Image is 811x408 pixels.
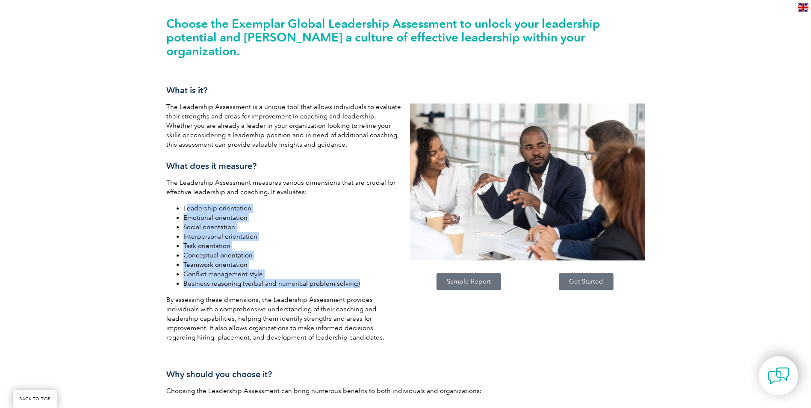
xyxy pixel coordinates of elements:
[559,273,613,290] a: Get Started
[447,278,491,285] span: Sample Report
[166,161,401,171] h3: What does it measure?
[183,232,401,241] li: Interpersonal orientation
[768,365,789,387] img: contact-chat.png
[166,369,645,380] h3: Why should you choose it?
[183,269,401,279] li: Conflict management style
[183,213,401,222] li: Emotional orientation
[166,386,645,396] p: Choosing the Leadership Assessment can bring numerous benefits to both individuals and organizati...
[183,260,401,269] li: Teamwork orientation
[183,241,401,251] li: Task orientation
[183,222,401,232] li: Social orientation
[166,85,401,96] h3: What is it?
[569,278,603,285] span: Get Started
[166,17,645,58] h2: Choose the Exemplar Global Leadership Assessment to unlock your leadership potential and [PERSON_...
[410,103,645,260] img: leadership
[798,3,808,12] img: en
[166,102,401,149] p: The Leadership Assessment is a unique tool that allows individuals to evaluate their strengths an...
[13,390,57,408] a: BACK TO TOP
[183,279,401,288] li: Business reasoning (verbal and numerical problem solving)
[183,204,401,213] li: Leadership orientation
[166,295,401,342] p: By assessing these dimensions, the Leadership Assessment provides individuals with a comprehensiv...
[436,273,501,290] a: Sample Report
[183,251,401,260] li: Conceptual orientation
[166,178,401,197] p: The Leadership Assessment measures various dimensions that are crucial for effective leadership a...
